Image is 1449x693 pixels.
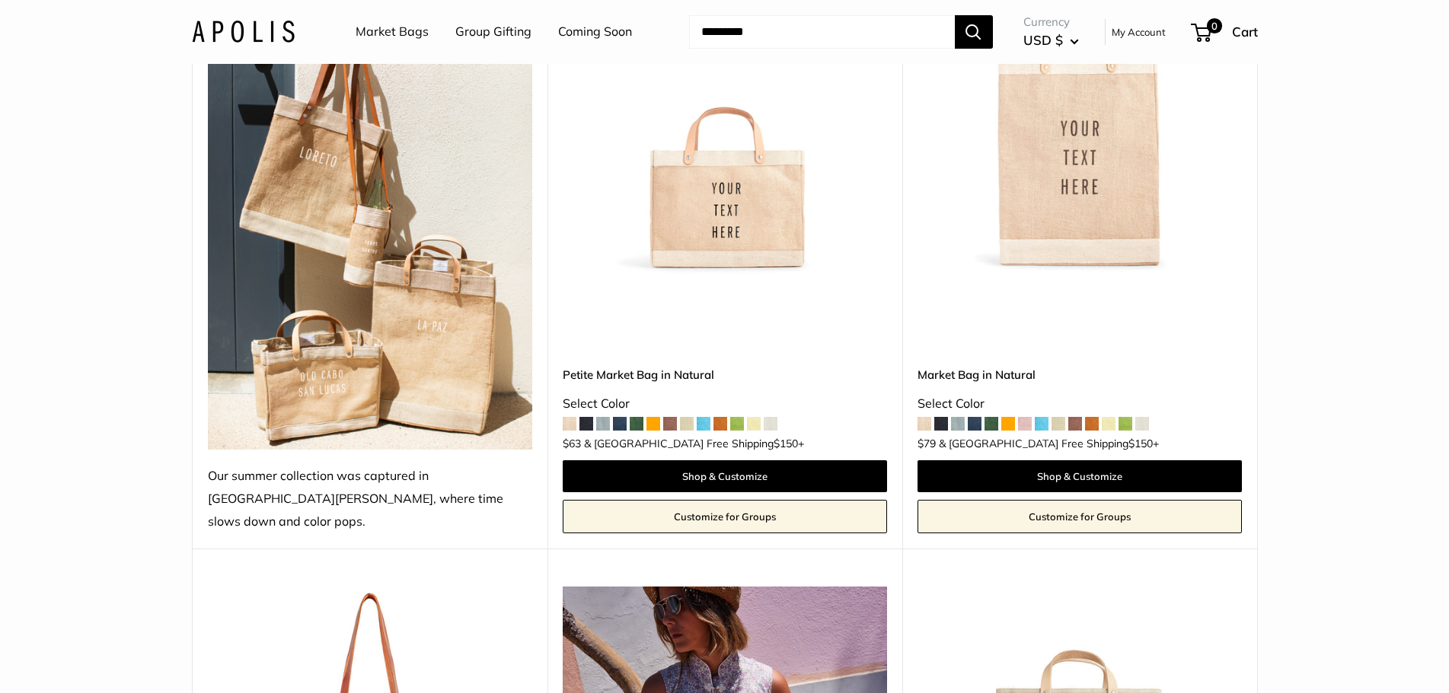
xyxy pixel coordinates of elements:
[1023,32,1063,48] span: USD $
[563,460,887,492] a: Shop & Customize
[1192,20,1258,44] a: 0 Cart
[1112,23,1166,41] a: My Account
[939,438,1159,449] span: & [GEOGRAPHIC_DATA] Free Shipping +
[563,500,887,533] a: Customize for Groups
[1206,18,1221,33] span: 0
[356,21,429,43] a: Market Bags
[918,500,1242,533] a: Customize for Groups
[563,366,887,383] a: Petite Market Bag in Natural
[1232,24,1258,40] span: Cart
[192,21,295,43] img: Apolis
[774,437,798,450] span: $150
[918,460,1242,492] a: Shop & Customize
[455,21,531,43] a: Group Gifting
[1023,28,1079,52] button: USD $
[918,393,1242,415] div: Select Color
[584,438,804,449] span: & [GEOGRAPHIC_DATA] Free Shipping +
[689,15,955,49] input: Search...
[563,393,887,415] div: Select Color
[1128,437,1153,450] span: $150
[918,366,1242,383] a: Market Bag in Natural
[918,437,936,450] span: $79
[955,15,993,49] button: Search
[208,465,532,533] div: Our summer collection was captured in [GEOGRAPHIC_DATA][PERSON_NAME], where time slows down and c...
[558,21,632,43] a: Coming Soon
[1023,11,1079,33] span: Currency
[563,437,581,450] span: $63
